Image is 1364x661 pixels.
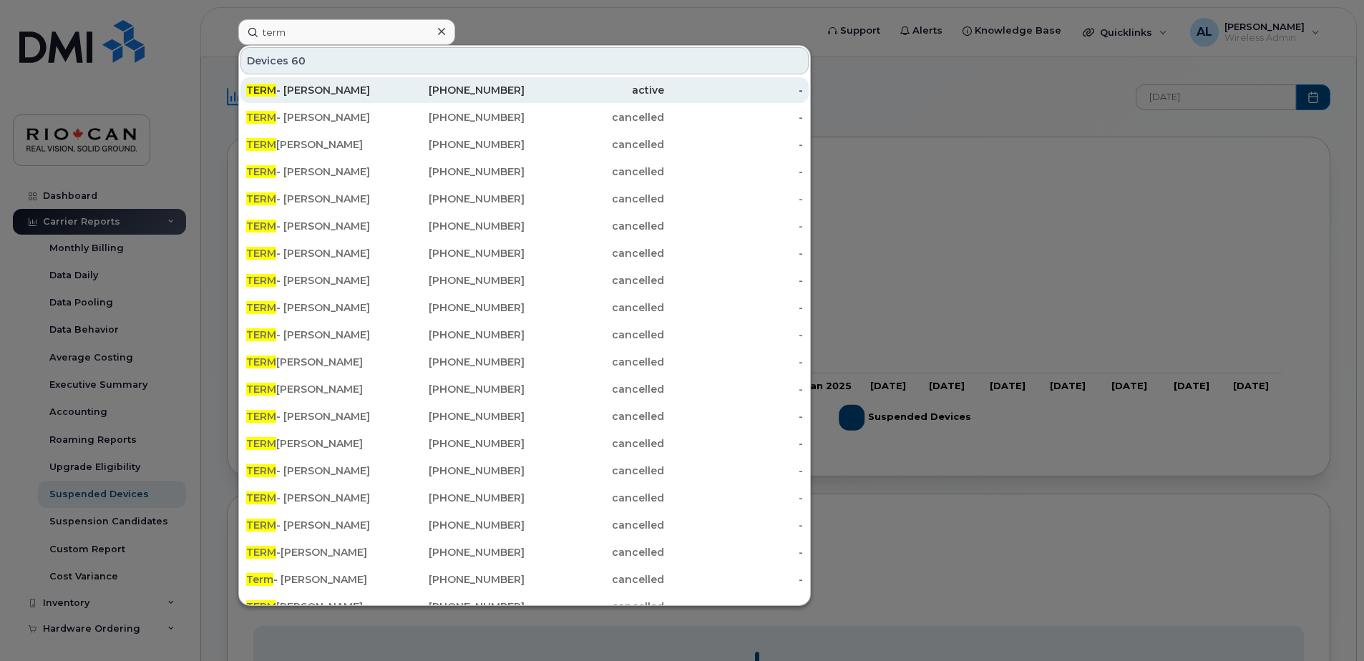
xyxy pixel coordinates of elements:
span: TERM [246,383,276,396]
div: cancelled [525,273,664,288]
div: cancelled [525,355,664,369]
div: [PHONE_NUMBER] [386,192,525,206]
div: cancelled [525,518,664,532]
a: Term- [PERSON_NAME][PHONE_NUMBER]cancelled- [240,567,809,592]
div: [PHONE_NUMBER] [386,246,525,260]
div: - [664,382,804,396]
div: cancelled [525,110,664,124]
div: - [PERSON_NAME] [246,300,386,315]
div: [PHONE_NUMBER] [386,436,525,451]
div: [PERSON_NAME] [246,355,386,369]
div: [PHONE_NUMBER] [386,165,525,179]
a: TERM[PERSON_NAME][PHONE_NUMBER]cancelled- [240,431,809,456]
div: [PHONE_NUMBER] [386,545,525,559]
a: TERM- [PERSON_NAME][PHONE_NUMBER]cancelled- [240,458,809,484]
div: - [664,273,804,288]
span: TERM [246,519,276,532]
a: TERM- [PERSON_NAME][PHONE_NUMBER]cancelled- [240,512,809,538]
div: - [664,545,804,559]
span: TERM [246,220,276,232]
a: TERM-[PERSON_NAME][PHONE_NUMBER]cancelled- [240,539,809,565]
div: cancelled [525,219,664,233]
span: TERM [246,165,276,178]
div: active [525,83,664,97]
div: [PERSON_NAME] [246,436,386,451]
div: cancelled [525,545,664,559]
div: [PHONE_NUMBER] [386,137,525,152]
span: TERM [246,491,276,504]
div: cancelled [525,409,664,423]
span: TERM [246,464,276,477]
div: [PHONE_NUMBER] [386,518,525,532]
a: TERM- [PERSON_NAME][PHONE_NUMBER]cancelled- [240,186,809,212]
span: TERM [246,192,276,205]
div: [PHONE_NUMBER] [386,572,525,587]
div: [PERSON_NAME] [246,599,386,614]
span: Term [246,573,273,586]
a: TERM- [PERSON_NAME][PHONE_NUMBER]cancelled- [240,322,809,348]
div: - [PERSON_NAME] [246,409,386,423]
div: - [PERSON_NAME] [246,273,386,288]
div: - [664,165,804,179]
div: cancelled [525,464,664,478]
div: - [664,572,804,587]
div: [PHONE_NUMBER] [386,382,525,396]
div: cancelled [525,328,664,342]
a: TERM- [PERSON_NAME][PHONE_NUMBER]cancelled- [240,213,809,239]
div: - [PERSON_NAME] [246,572,386,587]
div: cancelled [525,436,664,451]
span: 60 [291,54,306,68]
div: Devices [240,47,809,74]
div: - [664,246,804,260]
div: - [664,110,804,124]
div: - [664,491,804,505]
div: - [664,518,804,532]
div: - [PERSON_NAME] [246,491,386,505]
div: - [PERSON_NAME] [246,246,386,260]
div: - [664,436,804,451]
div: [PERSON_NAME] [246,137,386,152]
div: [PHONE_NUMBER] [386,328,525,342]
span: TERM [246,600,276,613]
div: [PHONE_NUMBER] [386,300,525,315]
a: TERM[PERSON_NAME][PHONE_NUMBER]cancelled- [240,132,809,157]
div: cancelled [525,491,664,505]
a: TERM- [PERSON_NAME][PHONE_NUMBER]cancelled- [240,240,809,266]
div: - [664,83,804,97]
div: - [PERSON_NAME] [246,83,386,97]
div: cancelled [525,246,664,260]
span: TERM [246,328,276,341]
div: - [664,300,804,315]
a: TERM- [PERSON_NAME][PHONE_NUMBER]active- [240,77,809,103]
span: TERM [246,84,276,97]
span: TERM [246,437,276,450]
div: - [664,599,804,614]
div: - [PERSON_NAME] [246,219,386,233]
span: TERM [246,247,276,260]
div: cancelled [525,599,664,614]
div: [PHONE_NUMBER] [386,464,525,478]
span: TERM [246,356,276,368]
div: [PHONE_NUMBER] [386,409,525,423]
div: - [664,219,804,233]
div: [PHONE_NUMBER] [386,219,525,233]
div: - [664,137,804,152]
div: -[PERSON_NAME] [246,545,386,559]
div: [PHONE_NUMBER] [386,83,525,97]
a: TERM- [PERSON_NAME][PHONE_NUMBER]cancelled- [240,295,809,320]
div: - [PERSON_NAME] [246,464,386,478]
a: TERM- [PERSON_NAME][PHONE_NUMBER]cancelled- [240,485,809,511]
a: TERM- [PERSON_NAME][PHONE_NUMBER]cancelled- [240,268,809,293]
div: [PERSON_NAME] [246,382,386,396]
a: TERM[PERSON_NAME][PHONE_NUMBER]cancelled- [240,349,809,375]
div: cancelled [525,300,664,315]
div: cancelled [525,572,664,587]
span: TERM [246,111,276,124]
div: cancelled [525,382,664,396]
div: - [PERSON_NAME] [246,328,386,342]
span: TERM [246,546,276,559]
a: TERM- [PERSON_NAME][PHONE_NUMBER]cancelled- [240,159,809,185]
span: TERM [246,301,276,314]
div: - [PERSON_NAME] [246,110,386,124]
div: [PHONE_NUMBER] [386,491,525,505]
